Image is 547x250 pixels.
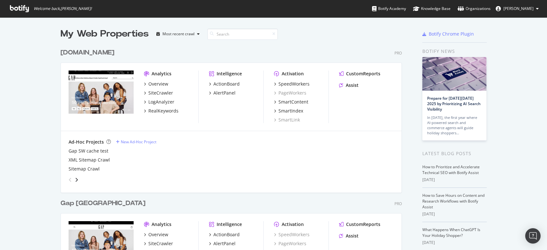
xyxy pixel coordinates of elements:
[422,227,480,238] a: What Happens When ChatGPT Is Your Holiday Shopper?
[274,231,310,238] a: SpeedWorkers
[491,4,544,14] button: [PERSON_NAME]
[429,31,474,37] div: Botify Chrome Plugin
[422,48,487,55] div: Botify news
[274,108,303,114] a: SmartIndex
[121,139,156,145] div: New Ad-Hoc Project
[339,233,359,239] a: Assist
[162,32,195,36] div: Most recent crawl
[422,211,487,217] div: [DATE]
[148,99,174,105] div: LogAnalyzer
[144,99,174,105] a: LogAnalyzer
[278,81,310,87] div: SpeedWorkers
[69,157,110,163] a: XML Sitemap Crawl
[213,81,240,87] div: ActionBoard
[66,175,74,185] div: angle-left
[458,5,491,12] div: Organizations
[34,6,92,11] span: Welcome back, [PERSON_NAME] !
[148,231,168,238] div: Overview
[116,139,156,145] a: New Ad-Hoc Project
[346,221,380,228] div: CustomReports
[274,81,310,87] a: SpeedWorkers
[339,221,380,228] a: CustomReports
[61,48,114,57] div: [DOMAIN_NAME]
[422,57,486,91] img: Prepare for Black Friday 2025 by Prioritizing AI Search Visibility
[209,231,240,238] a: ActionBoard
[422,193,485,210] a: How to Save Hours on Content and Research Workflows with Botify Assist
[372,5,406,12] div: Botify Academy
[217,221,242,228] div: Intelligence
[69,166,100,172] a: Sitemap Crawl
[278,108,303,114] div: SmartIndex
[282,71,304,77] div: Activation
[148,90,173,96] div: SiteCrawler
[274,99,308,105] a: SmartContent
[144,240,173,247] a: SiteCrawler
[209,90,236,96] a: AlertPanel
[339,71,380,77] a: CustomReports
[422,240,487,246] div: [DATE]
[209,240,236,247] a: AlertPanel
[422,164,480,175] a: How to Prioritize and Accelerate Technical SEO with Botify Assist
[394,50,402,56] div: Pro
[69,71,134,122] img: Gap.com
[209,81,240,87] a: ActionBoard
[274,90,306,96] a: PageWorkers
[144,231,168,238] a: Overview
[213,90,236,96] div: AlertPanel
[394,201,402,206] div: Pro
[61,199,148,208] a: Gap [GEOGRAPHIC_DATA]
[213,231,240,238] div: ActionBoard
[346,71,380,77] div: CustomReports
[346,233,359,239] div: Assist
[217,71,242,77] div: Intelligence
[339,82,359,88] a: Assist
[525,228,541,244] div: Open Intercom Messenger
[346,82,359,88] div: Assist
[148,81,168,87] div: Overview
[213,240,236,247] div: AlertPanel
[144,90,173,96] a: SiteCrawler
[152,221,171,228] div: Analytics
[148,240,173,247] div: SiteCrawler
[61,48,117,57] a: [DOMAIN_NAME]
[282,221,304,228] div: Activation
[74,177,79,183] div: angle-right
[274,240,306,247] a: PageWorkers
[144,81,168,87] a: Overview
[154,29,202,39] button: Most recent crawl
[427,96,481,112] a: Prepare for [DATE][DATE] 2025 by Prioritizing AI Search Visibility
[69,148,108,154] a: Gap SW cache test
[413,5,451,12] div: Knowledge Base
[422,31,474,37] a: Botify Chrome Plugin
[427,115,482,136] div: In [DATE], the first year where AI-powered search and commerce agents will guide holiday shoppers…
[278,99,308,105] div: SmartContent
[148,108,178,114] div: RealKeywords
[503,6,534,11] span: Alex Bocknek
[207,29,278,40] input: Search
[422,177,487,183] div: [DATE]
[422,150,487,157] div: Latest Blog Posts
[61,28,149,40] div: My Web Properties
[274,117,300,123] a: SmartLink
[144,108,178,114] a: RealKeywords
[61,199,145,208] div: Gap [GEOGRAPHIC_DATA]
[69,139,104,145] div: Ad-Hoc Projects
[152,71,171,77] div: Analytics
